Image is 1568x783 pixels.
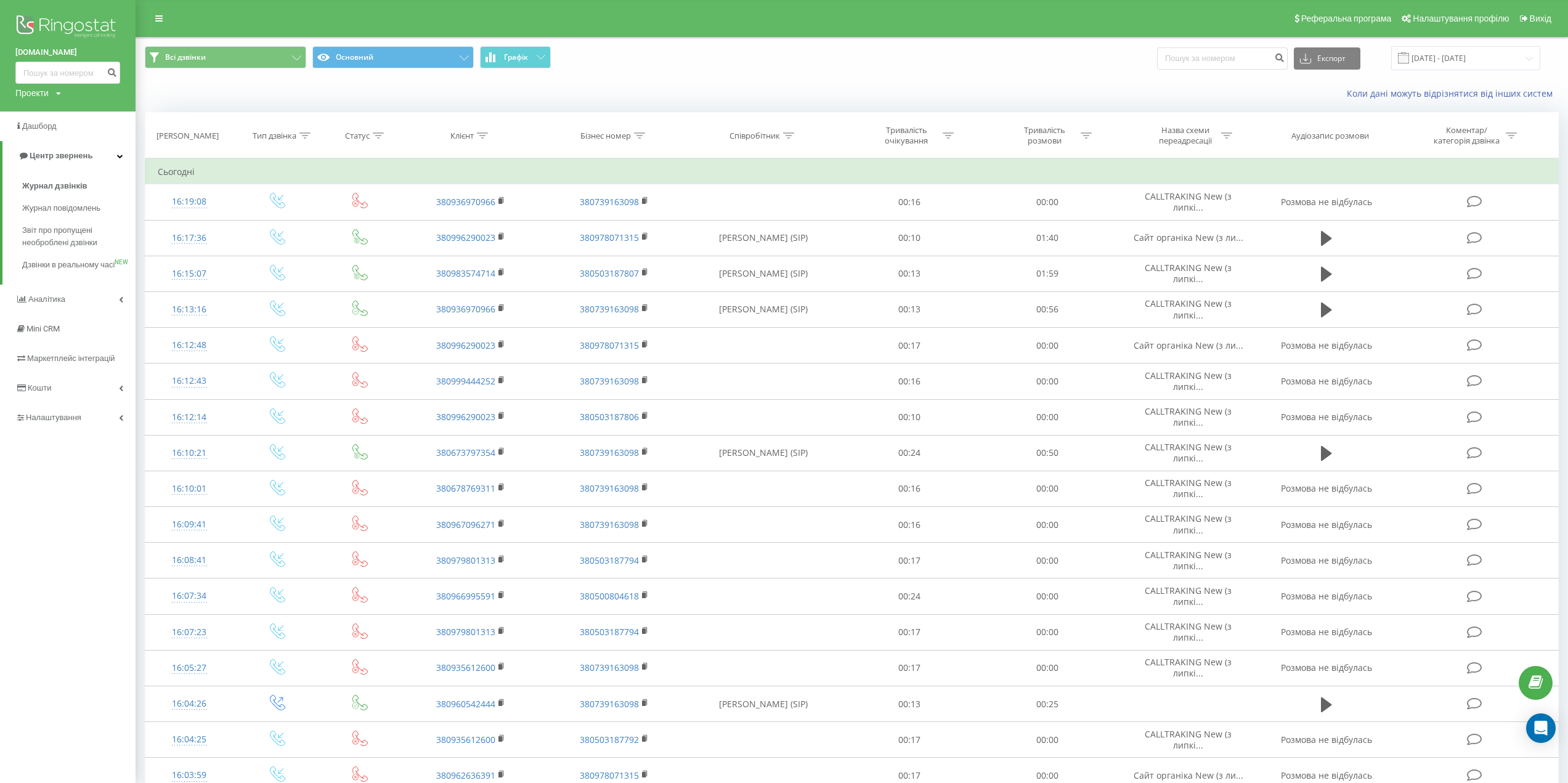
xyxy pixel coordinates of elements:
[840,507,978,543] td: 00:16
[158,692,221,716] div: 16:04:26
[158,190,221,214] div: 16:19:08
[436,698,495,710] a: 380960542444
[978,650,1116,686] td: 00:00
[26,413,81,422] span: Налаштування
[978,291,1116,327] td: 00:56
[580,303,639,315] a: 380739163098
[436,303,495,315] a: 380936970966
[436,339,495,351] a: 380996290023
[158,441,221,465] div: 16:10:21
[158,333,221,357] div: 16:12:48
[840,471,978,506] td: 00:16
[978,614,1116,650] td: 00:00
[840,184,978,220] td: 00:16
[1145,262,1232,285] span: CALLTRAKING New (з липкі...
[729,131,780,141] div: Співробітник
[1145,298,1232,320] span: CALLTRAKING New (з липкі...
[158,548,221,572] div: 16:08:41
[840,543,978,578] td: 00:17
[840,650,978,686] td: 00:17
[1281,626,1372,638] span: Розмова не відбулась
[1145,190,1232,213] span: CALLTRAKING New (з липкі...
[1291,131,1369,141] div: Аудіозапис розмови
[436,519,495,530] a: 380967096271
[978,184,1116,220] td: 00:00
[978,220,1116,256] td: 01:40
[840,220,978,256] td: 00:10
[580,196,639,208] a: 380739163098
[1145,513,1232,535] span: CALLTRAKING New (з липкі...
[840,578,978,614] td: 00:24
[1134,339,1243,351] span: Сайт органіка New (з ли...
[1530,14,1551,23] span: Вихід
[1145,728,1232,751] span: CALLTRAKING New (з липкі...
[1526,713,1556,743] div: Open Intercom Messenger
[686,435,840,471] td: [PERSON_NAME] (SIP)
[1413,14,1509,23] span: Налаштування профілю
[2,141,136,171] a: Центр звернень
[580,626,639,638] a: 380503187794
[1281,590,1372,602] span: Розмова не відбулась
[145,160,1559,184] td: Сьогодні
[312,46,474,68] button: Основний
[30,151,92,160] span: Центр звернень
[1012,125,1078,146] div: Тривалість розмови
[1145,620,1232,643] span: CALLTRAKING New (з липкі...
[158,262,221,286] div: 16:15:07
[580,482,639,494] a: 380739163098
[253,131,296,141] div: Тип дзвінка
[22,254,136,276] a: Дзвінки в реальному часіNEW
[158,226,221,250] div: 16:17:36
[978,543,1116,578] td: 00:00
[1145,585,1232,607] span: CALLTRAKING New (з липкі...
[26,324,60,333] span: Mini CRM
[158,405,221,429] div: 16:12:14
[840,256,978,291] td: 00:13
[580,267,639,279] a: 380503187807
[1281,519,1372,530] span: Розмова не відбулась
[1145,477,1232,500] span: CALLTRAKING New (з липкі...
[28,383,51,392] span: Кошти
[1347,87,1559,99] a: Коли дані можуть відрізнятися вiд інших систем
[580,662,639,673] a: 380739163098
[874,125,940,146] div: Тривалість очікування
[1145,405,1232,428] span: CALLTRAKING New (з липкі...
[436,232,495,243] a: 380996290023
[1294,47,1360,70] button: Експорт
[978,435,1116,471] td: 00:50
[1281,734,1372,745] span: Розмова не відбулась
[978,256,1116,291] td: 01:59
[840,435,978,471] td: 00:24
[436,662,495,673] a: 380935612600
[840,291,978,327] td: 00:13
[1157,47,1288,70] input: Пошук за номером
[1281,769,1372,781] span: Розмова не відбулась
[504,53,528,62] span: Графік
[840,686,978,722] td: 00:13
[580,554,639,566] a: 380503187794
[436,769,495,781] a: 380962636391
[15,46,120,59] a: [DOMAIN_NAME]
[1301,14,1392,23] span: Реферальна програма
[580,769,639,781] a: 380978071315
[436,375,495,387] a: 380999444252
[1281,196,1372,208] span: Розмова не відбулась
[978,686,1116,722] td: 00:25
[27,354,115,363] span: Маркетплейс інтеграцій
[978,507,1116,543] td: 00:00
[450,131,474,141] div: Клієнт
[15,12,120,43] img: Ringostat logo
[580,590,639,602] a: 380500804618
[1145,370,1232,392] span: CALLTRAKING New (з липкі...
[1281,339,1372,351] span: Розмова не відбулась
[978,471,1116,506] td: 00:00
[580,375,639,387] a: 380739163098
[480,46,551,68] button: Графік
[686,256,840,291] td: [PERSON_NAME] (SIP)
[1281,375,1372,387] span: Розмова не відбулась
[840,363,978,399] td: 00:16
[22,197,136,219] a: Журнал повідомлень
[1281,411,1372,423] span: Розмова не відбулась
[158,620,221,644] div: 16:07:23
[1134,769,1243,781] span: Сайт органіка New (з ли...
